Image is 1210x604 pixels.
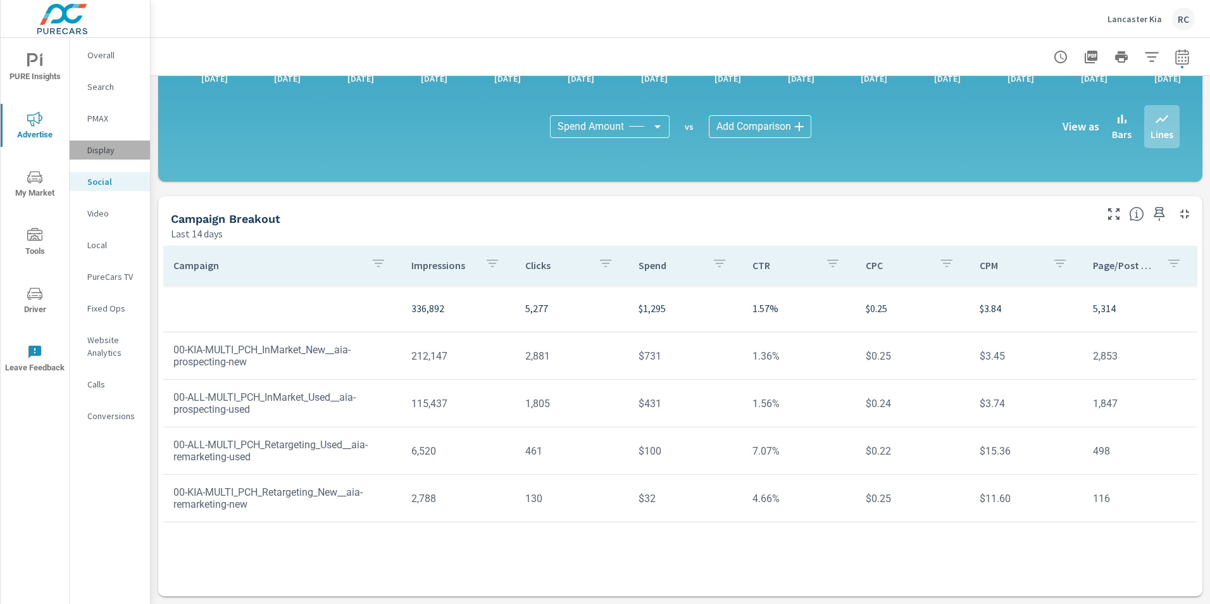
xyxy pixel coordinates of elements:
p: 5,314 [1093,301,1187,316]
p: PureCars TV [87,270,140,283]
p: [DATE] [192,72,237,85]
p: [DATE] [999,72,1043,85]
td: 461 [515,435,629,467]
td: 6,520 [401,435,515,467]
td: 1.36% [742,340,856,372]
p: Fixed Ops [87,302,140,315]
p: PMAX [87,112,140,125]
button: Print Report [1109,44,1134,70]
div: Display [70,141,150,160]
p: [DATE] [1145,72,1190,85]
td: 1,805 [515,387,629,420]
p: Overall [87,49,140,61]
td: 2,788 [401,482,515,515]
td: $0.24 [856,387,970,420]
p: Conversions [87,410,140,422]
p: [DATE] [706,72,750,85]
td: 00-ALL-MULTI_PCH_Retargeting_Used__aia-remarketing-used [163,429,401,473]
button: Apply Filters [1139,44,1164,70]
span: My Market [4,170,65,201]
div: Local [70,236,150,255]
p: Website Analytics [87,334,140,359]
p: 1.57% [752,301,846,316]
td: 116 [1083,482,1197,515]
p: Local [87,239,140,251]
p: Bars [1112,127,1132,142]
p: Last 14 days [171,226,223,241]
div: Calls [70,375,150,394]
td: $0.22 [856,435,970,467]
td: 1,847 [1083,387,1197,420]
td: 00-KIA-MULTI_PCH_Retargeting_New__aia-remarketing-new [163,476,401,520]
span: Driver [4,286,65,317]
div: Social [70,172,150,191]
p: Lancaster Kia [1107,13,1162,25]
p: Clicks [525,259,589,272]
span: Advertise [4,111,65,142]
td: $0.25 [856,340,970,372]
td: 498 [1083,435,1197,467]
div: Overall [70,46,150,65]
p: Calls [87,378,140,391]
div: PMAX [70,109,150,128]
p: [DATE] [1072,72,1116,85]
button: Make Fullscreen [1104,204,1124,224]
td: 115,437 [401,387,515,420]
button: Select Date Range [1169,44,1195,70]
p: Spend [639,259,702,272]
td: 7.07% [742,435,856,467]
p: Search [87,80,140,93]
p: [DATE] [632,72,677,85]
span: This is a summary of Social performance results by campaign. Each column can be sorted. [1129,206,1144,222]
td: 2,881 [515,340,629,372]
td: 4.66% [742,482,856,515]
div: Fixed Ops [70,299,150,318]
p: 336,892 [411,301,505,316]
td: 212,147 [401,340,515,372]
p: vs [670,121,709,132]
td: $32 [628,482,742,515]
p: [DATE] [779,72,823,85]
p: Display [87,144,140,156]
p: [DATE] [265,72,309,85]
p: Video [87,207,140,220]
p: Page/Post Action [1093,259,1156,272]
p: Impressions [411,259,475,272]
p: 5,277 [525,301,619,316]
span: Spend Amount [558,120,624,133]
span: Add Comparison [716,120,791,133]
td: 00-ALL-MULTI_PCH_InMarket_Used__aia-prospecting-used [163,381,401,425]
div: Video [70,204,150,223]
span: Tools [4,228,65,259]
span: PURE Insights [4,53,65,84]
span: Leave Feedback [4,344,65,375]
td: $3.45 [970,340,1083,372]
p: [DATE] [412,72,456,85]
td: $731 [628,340,742,372]
div: Spend Amount [550,115,670,138]
p: [DATE] [485,72,530,85]
p: [DATE] [559,72,603,85]
p: CPM [980,259,1043,272]
div: Search [70,77,150,96]
td: 00-KIA-MULTI_PCH_InMarket_New__aia-prospecting-new [163,334,401,378]
p: [DATE] [852,72,896,85]
p: Lines [1151,127,1173,142]
div: PureCars TV [70,267,150,286]
button: "Export Report to PDF" [1078,44,1104,70]
div: RC [1172,8,1195,30]
td: $15.36 [970,435,1083,467]
td: 2,853 [1083,340,1197,372]
h5: Campaign Breakout [171,212,280,225]
p: [DATE] [925,72,970,85]
div: Website Analytics [70,330,150,362]
p: CPC [866,259,929,272]
td: $3.74 [970,387,1083,420]
div: nav menu [1,38,69,387]
p: $3.84 [980,301,1073,316]
div: Conversions [70,406,150,425]
p: $1,295 [639,301,732,316]
p: Social [87,175,140,188]
h6: View as [1063,120,1099,133]
p: Campaign [173,259,361,272]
